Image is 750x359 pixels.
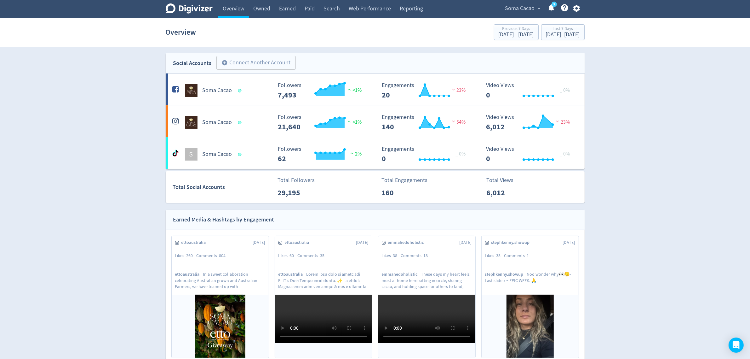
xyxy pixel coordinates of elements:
span: <1% [346,87,362,93]
span: ettoaustralia [181,239,209,246]
span: expand_more [536,6,542,11]
h5: Soma Cacao [203,87,232,94]
img: negative-performance.svg [450,87,457,92]
span: [DATE] [356,239,369,246]
span: 54% [450,119,466,125]
span: 23% [554,119,570,125]
p: 6,012 [486,187,523,198]
span: ettoaustralia [175,271,203,277]
span: 2% [349,151,362,157]
text: 5 [553,2,555,7]
a: emmahedoholistic[DATE]Likes38Comments18emmahedoholisticThese days my heart feels most at home her... [378,236,475,358]
a: ettoaustralia[DATE]Likes260Comments804ettoaustraliaIn a sweet collaboration celebrating Australia... [172,236,269,358]
span: 38 [393,253,398,258]
span: 1 [527,253,529,258]
a: stephkenny.showup[DATE]Likes35Comments1stephkenny.showupNoo wonder why👀😮‍💨- Last slide x ~ EPIC W... [482,236,579,358]
a: 5 [552,2,557,7]
span: 18 [424,253,428,258]
div: Likes [485,253,504,259]
svg: Followers --- [275,146,369,163]
span: emmahedoholistic [382,271,421,277]
div: Earned Media & Hashtags by Engagement [173,215,274,224]
div: [DATE] - [DATE] [546,32,580,38]
span: [DATE] [253,239,265,246]
svg: Engagements 0 [379,146,473,163]
span: ettoaustralia [285,239,313,246]
h5: Soma Cacao [203,119,232,126]
div: S [185,148,198,161]
a: SSoma Cacao Followers --- Followers 62 2% Engagements 0 Engagements 0 _ 0% Video Views 0 Video Vi... [166,137,585,169]
span: stephkenny.showup [491,239,533,246]
span: _ 0% [560,87,570,93]
div: Comments [401,253,432,259]
span: 60 [290,253,294,258]
span: 804 [219,253,226,258]
div: Comments [298,253,328,259]
div: Comments [197,253,229,259]
div: Open Intercom Messenger [729,338,744,353]
button: Previous 7 Days[DATE] - [DATE] [494,24,539,40]
button: Last 7 Days[DATE]- [DATE] [541,24,585,40]
a: ettoaustralia[DATE]Likes60Comments35ettoaustraliaLorem ipsu dolo si ametc adi ELIT s Doei Tempo i... [275,236,372,358]
div: Likes [382,253,401,259]
h5: Soma Cacao [203,150,232,158]
img: positive-performance.svg [346,87,352,92]
p: In a sweet collaboration celebrating Australian grown and Australian Farmers, we have teamed up w... [175,271,265,289]
p: Total Followers [278,176,315,185]
div: Likes [278,253,298,259]
button: Connect Another Account [216,56,296,70]
svg: Followers --- [275,82,369,99]
p: Total Views [486,176,523,185]
svg: Video Views 6,012 [483,114,577,131]
svg: Engagements 140 [379,114,473,131]
svg: Video Views 0 [483,146,577,163]
span: emmahedoholistic [388,239,427,246]
span: add_circle [222,60,228,66]
span: _ 0% [560,151,570,157]
div: Total Social Accounts [173,183,273,192]
span: [DATE] [460,239,472,246]
span: Data last synced: 15 Sep 2025, 3:01am (AEST) [238,153,243,156]
p: 29,195 [278,187,314,198]
span: 260 [186,253,193,258]
button: Soma Cacao [503,3,542,14]
img: negative-performance.svg [450,119,457,124]
div: Likes [175,253,197,259]
p: These days my heart feels most at home here: sitting in circle, sharing cacao, and holding space ... [382,271,472,289]
img: Soma Cacao undefined [185,116,198,129]
span: _ 0% [456,151,466,157]
p: Lorem ipsu dolo si ametc adi ELIT s Doei Tempo incididuntu. ✨ La etdol: Magnaa enim adm veniamqui... [278,271,369,289]
a: Soma Cacao undefinedSoma Cacao Followers --- Followers 21,640 <1% Engagements 140 Engagements 140... [166,105,585,137]
div: Previous 7 Days [499,26,534,32]
div: [DATE] - [DATE] [499,32,534,38]
span: ettoaustralia [278,271,306,277]
span: Soma Cacao [505,3,535,14]
div: Comments [504,253,533,259]
img: positive-performance.svg [349,151,355,156]
p: 160 [381,187,418,198]
span: 35 [496,253,501,258]
span: Data last synced: 15 Sep 2025, 12:02am (AEST) [238,89,243,92]
span: 35 [320,253,325,258]
img: negative-performance.svg [554,119,561,124]
span: 23% [450,87,466,93]
p: Total Engagements [381,176,427,185]
div: Last 7 Days [546,26,580,32]
svg: Engagements 20 [379,82,473,99]
div: Social Accounts [173,59,212,68]
p: Noo wonder why👀😮‍💨- Last slide x ~ EPIC WEEK. 🙏 [485,271,575,289]
span: Data last synced: 15 Sep 2025, 12:02am (AEST) [238,121,243,124]
svg: Followers --- [275,114,369,131]
img: positive-performance.svg [346,119,352,124]
a: Connect Another Account [212,57,296,70]
a: Soma Cacao undefinedSoma Cacao Followers --- Followers 7,493 <1% Engagements 20 Engagements 20 23... [166,74,585,105]
span: stephkenny.showup [485,271,527,277]
img: Soma Cacao undefined [185,84,198,97]
h1: Overview [166,22,196,42]
svg: Video Views 0 [483,82,577,99]
span: <1% [346,119,362,125]
span: [DATE] [563,239,575,246]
